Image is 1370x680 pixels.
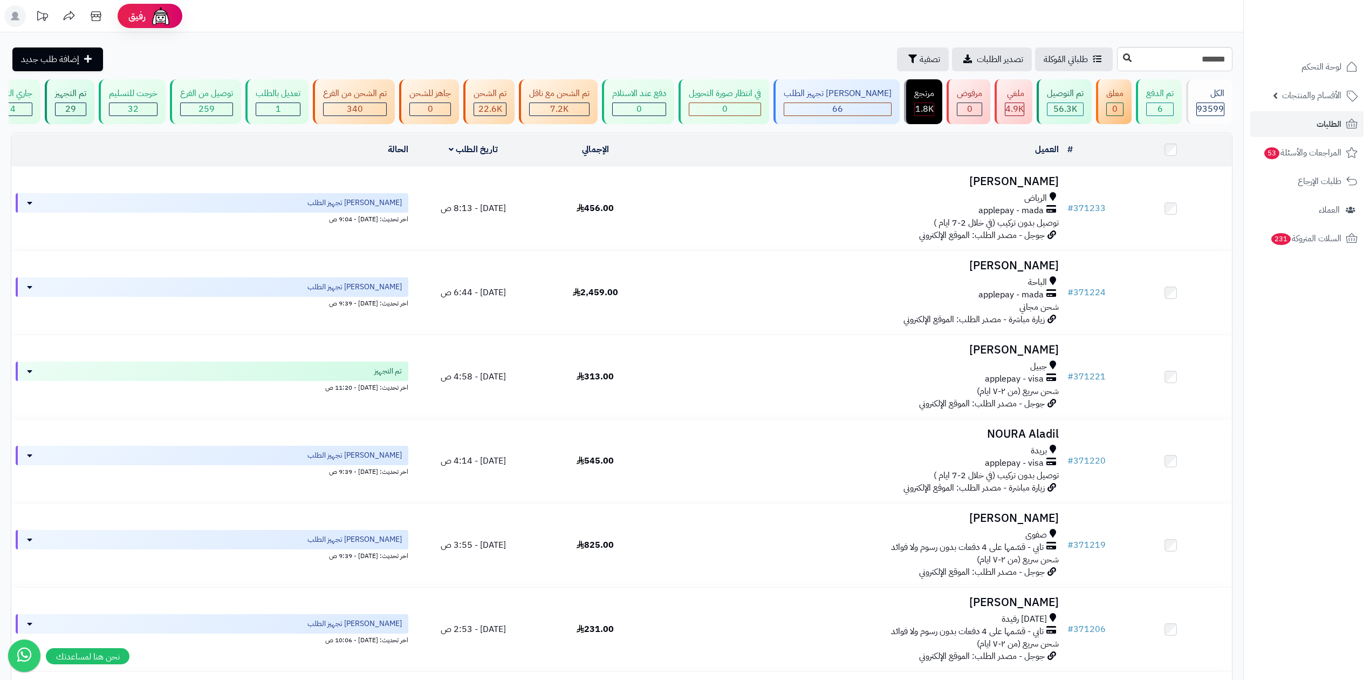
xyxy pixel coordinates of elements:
span: 32 [128,103,139,115]
span: رفيق [128,10,146,23]
span: 56.3K [1053,103,1077,115]
div: [PERSON_NAME] تجهيز الطلب [784,87,892,100]
a: تم الشحن 22.6K [461,79,517,124]
span: applepay - visa [985,457,1044,470]
div: 0 [689,103,761,115]
div: ملغي [1005,87,1024,100]
span: 1.8K [915,103,934,115]
span: 29 [65,103,76,115]
a: # [1067,143,1073,156]
a: مرتجع 1.8K [902,79,944,124]
span: الباحة [1028,276,1047,289]
div: 0 [613,103,666,115]
a: تعديل بالطلب 1 [243,79,311,124]
span: زيارة مباشرة - مصدر الطلب: الموقع الإلكتروني [903,313,1045,326]
span: # [1067,202,1073,215]
div: اخر تحديث: [DATE] - 10:06 ص [16,634,408,645]
span: [PERSON_NAME] تجهيز الطلب [307,618,402,629]
span: شحن سريع (من ٢-٧ ايام) [977,553,1059,566]
h3: NOURA Aladil [661,428,1059,440]
span: [DATE] - 4:58 ص [441,370,506,383]
span: # [1067,539,1073,552]
span: 340 [347,103,363,115]
div: دفع عند الاستلام [612,87,666,100]
span: 231.00 [577,623,614,636]
span: شحن سريع (من ٢-٧ ايام) [977,637,1059,650]
span: [PERSON_NAME] تجهيز الطلب [307,198,402,208]
span: إضافة طلب جديد [21,53,79,66]
span: تابي - قسّمها على 4 دفعات بدون رسوم ولا فوائد [891,625,1044,638]
div: 32 [109,103,157,115]
a: معلق 0 [1094,79,1134,124]
a: [PERSON_NAME] تجهيز الطلب 66 [771,79,902,124]
span: جوجل - مصدر الطلب: الموقع الإلكتروني [919,397,1045,410]
span: 7.2K [550,103,568,115]
a: الإجمالي [582,143,609,156]
span: شحن مجاني [1019,301,1059,314]
div: 66 [784,103,891,115]
a: تم الدفع 6 [1134,79,1184,124]
span: applepay - mada [978,289,1044,301]
a: تاريخ الطلب [449,143,498,156]
span: تابي - قسّمها على 4 دفعات بدون رسوم ولا فوائد [891,541,1044,554]
span: [DATE] - 4:14 ص [441,454,506,467]
a: الحالة [388,143,408,156]
span: المراجعات والأسئلة [1263,145,1341,160]
span: 0 [722,103,728,115]
div: اخر تحديث: [DATE] - 9:39 ص [16,297,408,308]
span: تم التجهيز [374,366,402,377]
div: 0 [410,103,450,115]
div: 22598 [474,103,506,115]
span: جوجل - مصدر الطلب: الموقع الإلكتروني [919,566,1045,579]
div: اخر تحديث: [DATE] - 9:39 ص [16,465,408,477]
span: بريدة [1031,445,1047,457]
span: 259 [198,103,215,115]
span: [PERSON_NAME] تجهيز الطلب [307,534,402,545]
div: 0 [1107,103,1123,115]
span: 1 [276,103,281,115]
a: #371224 [1067,286,1106,299]
button: تصفية [897,47,949,71]
h3: [PERSON_NAME] [661,596,1059,609]
span: 545.00 [577,454,614,467]
span: 6 [1157,103,1163,115]
div: تم الشحن من الفرع [323,87,387,100]
div: 7223 [530,103,589,115]
a: دفع عند الاستلام 0 [600,79,676,124]
a: السلات المتروكة231 [1250,226,1364,251]
a: #371221 [1067,370,1106,383]
span: 93599 [1197,103,1224,115]
div: في انتظار صورة التحويل [689,87,761,100]
a: لوحة التحكم [1250,54,1364,80]
div: 1 [256,103,300,115]
span: 313.00 [577,370,614,383]
span: توصيل بدون تركيب (في خلال 2-7 ايام ) [934,216,1059,229]
a: جاهز للشحن 0 [397,79,461,124]
a: تحديثات المنصة [29,5,56,30]
span: لوحة التحكم [1301,59,1341,74]
span: applepay - mada [978,205,1044,217]
div: 0 [957,103,982,115]
h3: [PERSON_NAME] [661,344,1059,356]
a: ملغي 4.9K [992,79,1035,124]
div: تم الدفع [1146,87,1174,100]
div: تعديل بالطلب [256,87,300,100]
div: تم التجهيز [55,87,86,100]
span: 66 [832,103,843,115]
h3: [PERSON_NAME] [661,260,1059,272]
span: الأقسام والمنتجات [1282,88,1341,103]
span: 4 [10,103,16,115]
div: 340 [324,103,386,115]
div: 259 [181,103,232,115]
span: الرياض [1024,192,1047,205]
span: تصدير الطلبات [977,53,1023,66]
div: اخر تحديث: [DATE] - 9:39 ص [16,549,408,561]
img: ai-face.png [150,5,172,27]
a: توصيل من الفرع 259 [168,79,243,124]
h3: [PERSON_NAME] [661,512,1059,525]
div: خرجت للتسليم [109,87,157,100]
div: مرفوض [957,87,982,100]
span: 22.6K [478,103,502,115]
span: شحن سريع (من ٢-٧ ايام) [977,385,1059,398]
span: # [1067,454,1073,467]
